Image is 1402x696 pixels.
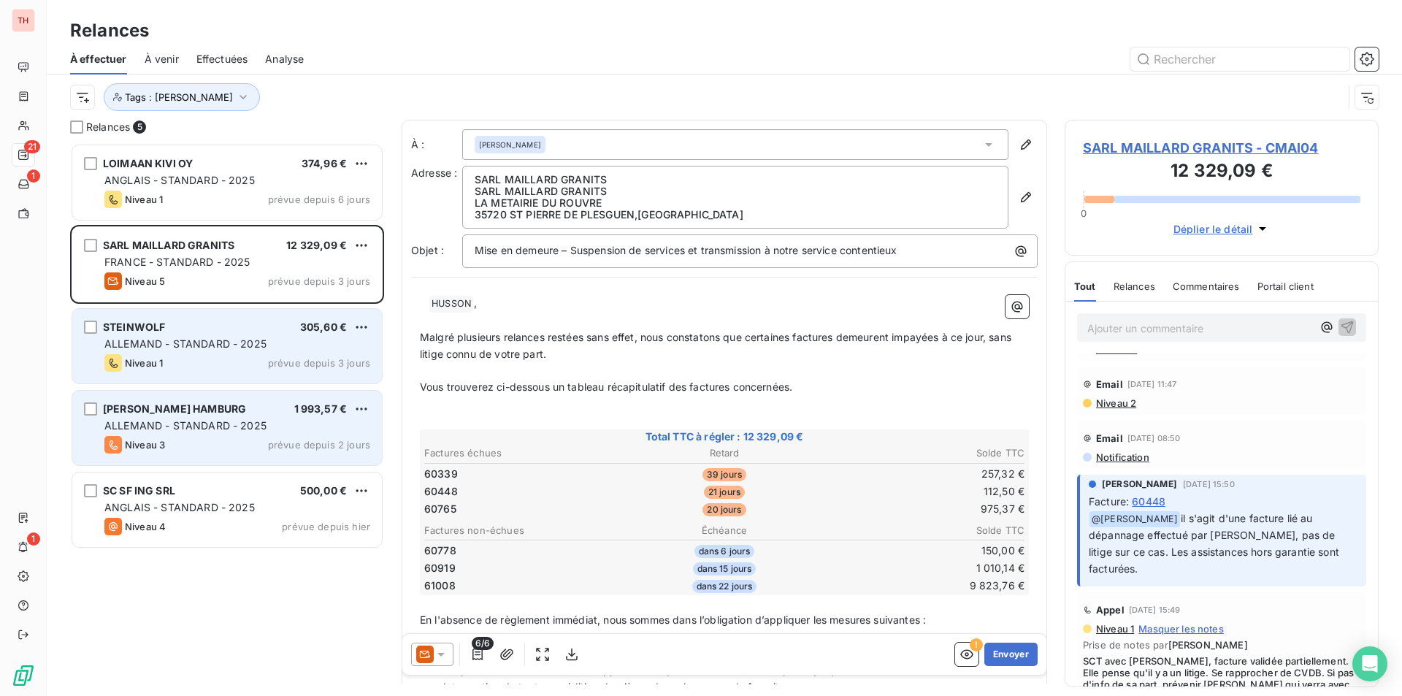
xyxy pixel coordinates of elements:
[103,402,246,415] span: [PERSON_NAME] HAMBURG
[424,543,623,559] td: 60778
[1081,207,1087,219] span: 0
[1168,639,1248,651] span: [PERSON_NAME]
[70,52,127,66] span: À effectuer
[475,244,897,256] span: Mise en demeure – Suspension de services et transmission à notre service contentieux
[125,439,165,451] span: Niveau 3
[268,275,370,287] span: prévue depuis 3 jours
[1114,280,1155,292] span: Relances
[826,543,1025,559] td: 150,00 €
[424,502,456,516] span: 60765
[86,120,130,134] span: Relances
[125,194,163,205] span: Niveau 1
[1132,494,1165,509] span: 60448
[826,523,1025,538] th: Solde TTC
[27,532,40,546] span: 1
[125,91,233,103] span: Tags : [PERSON_NAME]
[826,560,1025,576] td: 1 010,14 €
[104,174,255,186] span: ANGLAIS - STANDARD - 2025
[103,321,165,333] span: STEINWOLF
[104,501,255,513] span: ANGLAIS - STANDARD - 2025
[133,121,146,134] span: 5
[429,296,473,313] span: HUSSON
[24,140,40,153] span: 21
[1102,478,1177,491] span: [PERSON_NAME]
[420,664,835,676] span: • Suspension de l’accès à notre support technique et à l’assistance téléphonique ;
[424,578,623,594] td: 61008
[1352,646,1387,681] div: Open Intercom Messenger
[1089,494,1129,509] span: Facture :
[268,357,370,369] span: prévue depuis 3 jours
[1095,397,1136,409] span: Niveau 2
[424,484,458,499] span: 60448
[424,445,623,461] th: Factures échues
[704,486,745,499] span: 21 jours
[12,9,35,32] div: TH
[826,578,1025,594] td: 9 823,76 €
[1083,639,1360,651] span: Prise de notes par
[286,239,347,251] span: 12 329,09 €
[1096,432,1123,444] span: Email
[1095,451,1149,463] span: Notification
[104,419,267,432] span: ALLEMAND - STANDARD - 2025
[1096,378,1123,390] span: Email
[420,613,926,626] span: En l'absence de règlement immédiat, nous sommes dans l’obligation d’appliquer les mesures suivant...
[411,137,462,152] label: À :
[282,521,370,532] span: prévue depuis hier
[411,244,444,256] span: Objet :
[424,523,623,538] th: Factures non-échues
[294,402,348,415] span: 1 993,57 €
[70,143,384,696] div: grid
[624,445,824,461] th: Retard
[145,52,179,66] span: À venir
[411,167,457,179] span: Adresse :
[103,484,175,497] span: SC SF ING SRL
[12,664,35,687] img: Logo LeanPay
[1129,605,1181,614] span: [DATE] 15:49
[826,466,1025,482] td: 257,32 €
[1095,623,1134,635] span: Niveau 1
[300,321,347,333] span: 305,60 €
[103,239,234,251] span: SARL MAILLARD GRANITS
[424,560,623,576] td: 60919
[302,157,347,169] span: 374,96 €
[103,157,193,169] span: LOIMAAN KIVI OY
[300,484,347,497] span: 500,00 €
[27,169,40,183] span: 1
[1169,221,1275,237] button: Déplier le détail
[420,380,792,393] span: Vous trouverez ci-dessous un tableau récapitulatif des factures concernées.
[475,197,996,209] p: LA METAIRIE DU ROUVRE
[475,209,996,221] p: 35720 ST PIERRE DE PLESGUEN , [GEOGRAPHIC_DATA]
[693,562,756,575] span: dans 15 jours
[1096,604,1125,616] span: Appel
[475,186,996,197] p: SARL MAILLARD GRANITS
[1083,158,1360,187] h3: 12 329,09 €
[702,468,746,481] span: 39 jours
[1074,280,1096,292] span: Tout
[125,357,163,369] span: Niveau 1
[826,483,1025,500] td: 112,50 €
[1127,380,1177,389] span: [DATE] 11:47
[694,545,755,558] span: dans 6 jours
[268,439,370,451] span: prévue depuis 2 jours
[1138,623,1224,635] span: Masquer les notes
[1127,434,1181,443] span: [DATE] 08:50
[1257,280,1314,292] span: Portail client
[826,445,1025,461] th: Solde TTC
[984,643,1038,666] button: Envoyer
[268,194,370,205] span: prévue depuis 6 jours
[104,83,260,111] button: Tags : [PERSON_NAME]
[422,429,1027,444] span: Total TTC à régler : 12 329,09 €
[1130,47,1349,71] input: Rechercher
[125,275,165,287] span: Niveau 5
[472,637,494,650] span: 6/6
[125,521,166,532] span: Niveau 4
[196,52,248,66] span: Effectuées
[1089,511,1180,528] span: @ [PERSON_NAME]
[420,681,803,693] span: • Interruption de toute expédition de pièces de rechange ou de fournitures.
[1183,480,1235,489] span: [DATE] 15:50
[1089,512,1342,575] span: il s'agit d'une facture lié au dépannage effectué par [PERSON_NAME], pas de litige sur ce cas. Le...
[479,139,541,150] span: [PERSON_NAME]
[702,503,746,516] span: 20 jours
[265,52,304,66] span: Analyse
[70,18,149,44] h3: Relances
